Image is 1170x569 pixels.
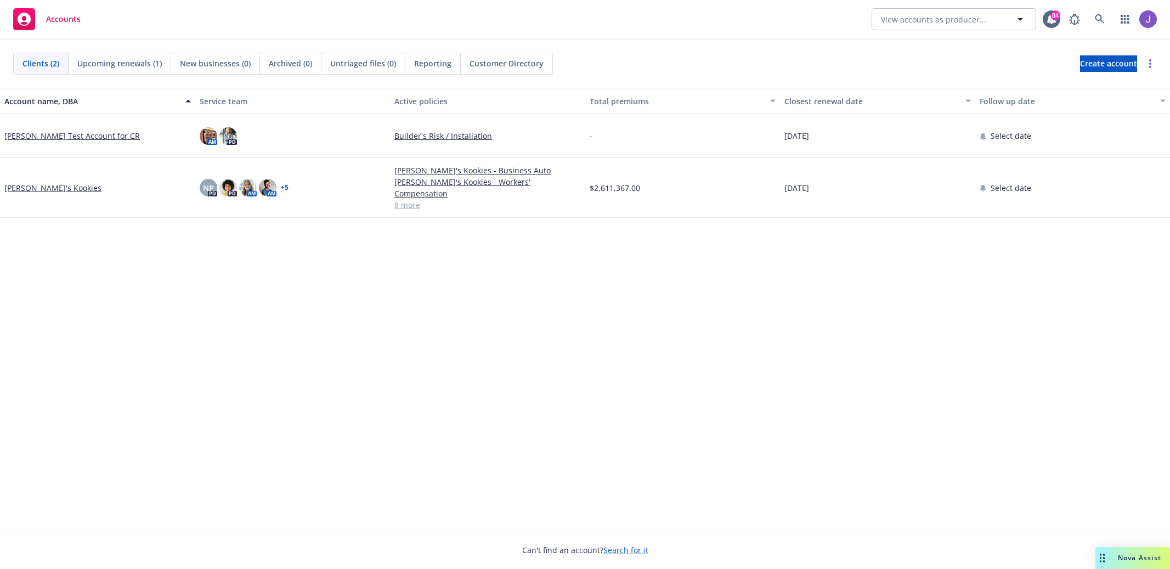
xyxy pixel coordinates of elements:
a: Search [1089,8,1111,30]
img: photo [200,127,217,145]
span: NP [203,182,214,194]
span: [DATE] [784,182,809,194]
button: Total premiums [585,88,781,114]
a: [PERSON_NAME]'s Kookies [4,182,101,194]
span: Clients (2) [22,58,59,69]
span: Select date [991,130,1031,142]
a: Report a Bug [1064,8,1086,30]
a: [PERSON_NAME]'s Kookies - Business Auto [394,165,581,176]
span: New businesses (0) [180,58,251,69]
span: Untriaged files (0) [330,58,396,69]
span: Nova Assist [1118,553,1161,562]
span: [DATE] [784,130,809,142]
button: Closest renewal date [780,88,975,114]
a: Builder's Risk / Installation [394,130,581,142]
img: photo [219,179,237,196]
div: Account name, DBA [4,95,179,107]
div: Service team [200,95,386,107]
span: Create account [1080,53,1137,74]
span: Customer Directory [470,58,544,69]
a: [PERSON_NAME]'s Kookies - Workers' Compensation [394,176,581,199]
button: View accounts as producer... [872,8,1036,30]
span: Select date [991,182,1031,194]
span: - [590,130,592,142]
div: Total premiums [590,95,764,107]
span: Upcoming renewals (1) [77,58,162,69]
a: Search for it [603,545,648,555]
div: Drag to move [1095,547,1109,569]
button: Nova Assist [1095,547,1170,569]
img: photo [1139,10,1157,28]
div: Closest renewal date [784,95,959,107]
a: Accounts [9,4,85,35]
button: Active policies [390,88,585,114]
a: more [1144,57,1157,70]
span: Archived (0) [269,58,312,69]
a: 8 more [394,199,581,211]
img: photo [219,127,237,145]
img: photo [259,179,276,196]
div: Active policies [394,95,581,107]
span: $2,611,367.00 [590,182,640,194]
button: Service team [195,88,391,114]
img: photo [239,179,257,196]
div: Follow up date [980,95,1154,107]
span: View accounts as producer... [881,14,986,25]
span: Reporting [414,58,451,69]
span: Can't find an account? [522,544,648,556]
span: Accounts [46,15,81,24]
a: + 5 [281,184,289,191]
div: 84 [1050,10,1060,20]
a: Create account [1080,55,1137,72]
a: Switch app [1114,8,1136,30]
a: [PERSON_NAME] Test Account for CR [4,130,140,142]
